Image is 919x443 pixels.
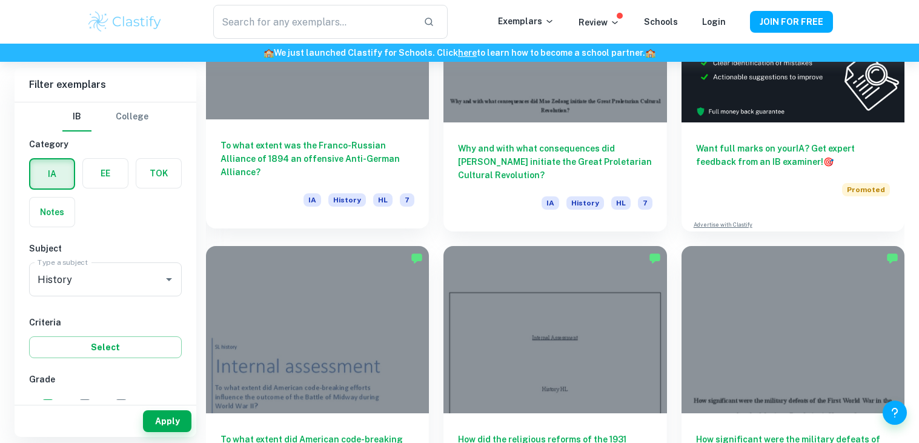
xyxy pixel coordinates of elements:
img: Clastify logo [87,10,164,34]
h6: We just launched Clastify for Schools. Click to learn how to become a school partner. [2,46,917,59]
span: IA [542,196,559,210]
span: 🏫 [645,48,655,58]
button: Select [29,336,182,358]
h6: Grade [29,373,182,386]
span: Promoted [842,183,890,196]
span: 7 [60,398,65,411]
a: Advertise with Clastify [694,221,752,229]
h6: Subject [29,242,182,255]
button: IA [30,159,74,188]
a: Login [702,17,726,27]
img: Marked [886,252,898,264]
span: HL [373,193,393,207]
button: Apply [143,410,191,432]
span: 7 [400,193,414,207]
img: Marked [411,252,423,264]
button: JOIN FOR FREE [750,11,833,33]
span: History [566,196,604,210]
h6: Category [29,138,182,151]
p: Review [579,16,620,29]
p: Exemplars [498,15,554,28]
button: IB [62,102,91,132]
button: Open [161,271,177,288]
button: TOK [136,159,181,188]
a: here [458,48,477,58]
span: 6 [97,398,102,411]
span: IA [304,193,321,207]
span: 7 [638,196,652,210]
h6: Criteria [29,316,182,329]
h6: Want full marks on your IA ? Get expert feedback from an IB examiner! [696,142,890,168]
a: Schools [644,17,678,27]
span: HL [611,196,631,210]
button: EE [83,159,128,188]
h6: Why and with what consequences did [PERSON_NAME] initiate the Great Proletarian Cultural Revolution? [458,142,652,182]
input: Search for any exemplars... [213,5,413,39]
img: Marked [649,252,661,264]
button: Notes [30,198,75,227]
span: 🏫 [264,48,274,58]
span: 5 [133,398,139,411]
div: Filter type choice [62,102,148,132]
button: College [116,102,148,132]
span: History [328,193,366,207]
label: Type a subject [38,257,88,267]
h6: To what extent was the Franco-Russian Alliance of 1894 an offensive Anti-German Alliance? [221,139,414,179]
h6: Filter exemplars [15,68,196,102]
span: 🎯 [823,157,834,167]
button: Help and Feedback [883,401,907,425]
